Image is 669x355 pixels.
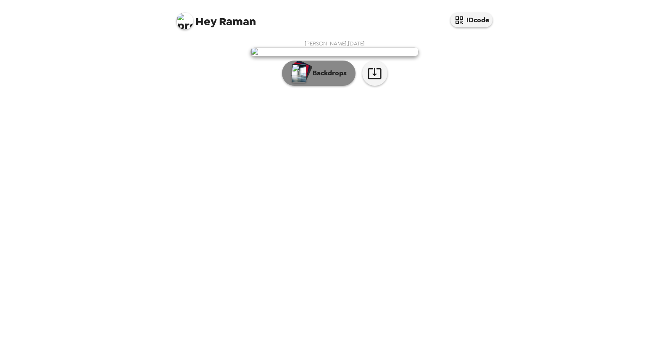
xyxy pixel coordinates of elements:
[282,61,356,86] button: Backdrops
[176,13,193,29] img: profile pic
[308,68,347,78] p: Backdrops
[305,40,365,47] span: [PERSON_NAME] , [DATE]
[450,13,493,27] button: IDcode
[250,47,419,56] img: user
[195,14,216,29] span: Hey
[176,8,256,27] span: Raman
